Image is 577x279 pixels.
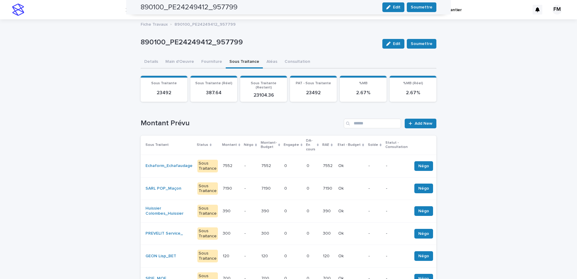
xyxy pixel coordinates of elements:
p: - [386,231,407,236]
button: Aléas [263,56,281,69]
p: - [244,186,256,191]
p: 387.64 [194,90,234,96]
p: 7190 [261,185,272,191]
p: 390 [323,207,332,214]
p: - [368,186,381,191]
div: FM [552,5,562,14]
button: Consultation [281,56,314,69]
p: 0 [307,185,311,191]
p: 7190 [323,185,333,191]
span: PAT - Sous Traitante [296,82,331,85]
p: Solde [368,142,378,148]
p: DA-En cours [306,137,315,153]
button: Sous Traitance [226,56,263,69]
button: Fourniture [198,56,226,69]
div: Sous Traitance [197,205,218,217]
span: Soumettre [411,41,432,47]
p: 0 [284,185,288,191]
input: Search [344,119,401,128]
span: Négo [418,253,429,259]
p: 0 [284,252,288,259]
p: 0 [307,207,311,214]
p: - [386,254,407,259]
p: - [244,163,256,168]
p: 0 [284,230,288,236]
p: 7552 [323,162,334,168]
button: Main d'Oeuvre [162,56,198,69]
span: Add New [415,121,432,126]
p: 120 [261,252,269,259]
span: Edit [393,42,400,46]
p: Montant [222,142,237,148]
p: - [244,254,256,259]
span: Négo [418,185,429,191]
a: PREVELIT Service_ [145,231,183,236]
p: 23104.36 [244,92,283,98]
p: 120 [223,252,231,259]
p: 7190 [223,185,233,191]
a: Echaform_Echafaudage [145,163,193,168]
button: Négo [414,251,433,261]
p: - [386,163,407,168]
a: Add New [405,119,436,128]
tr: GEON Lisp_BET Sous Traitance120120 -120120 00 00 120120 OkOk --Négo [141,245,443,268]
p: Status [197,142,208,148]
button: Edit [382,39,404,49]
p: RAE [322,142,329,148]
p: Ok [338,185,345,191]
p: Sous Traitant [145,142,169,148]
img: stacker-logo-s-only.png [12,4,24,16]
tr: Huissier Colombes_Huissier Sous Traitance390390 -390390 00 00 390390 OkOk --Négo [141,200,443,223]
p: 120 [323,252,331,259]
p: - [386,209,407,214]
div: Sous Traitance [197,250,218,262]
span: Négo [418,231,429,237]
p: 890100_PE24249412_957799 [174,21,236,27]
p: 300 [223,230,232,236]
p: - [368,254,381,259]
button: Négo [414,206,433,216]
button: Details [141,56,162,69]
p: 23492 [144,90,184,96]
p: - [368,163,381,168]
tr: PREVELIT Service_ Sous Traitance300300 -300300 00 00 300300 OkOk --Négo [141,222,443,245]
span: %MB (Réel) [403,82,423,85]
p: Montant-Budget [261,139,277,151]
p: - [368,231,381,236]
p: Ok [338,162,345,168]
p: Fiche Travaux [141,21,168,27]
p: Négo [244,142,253,148]
span: Négo [418,208,429,214]
p: Etat - Budget [338,142,361,148]
span: Sous Traitante (Réel) [195,82,232,85]
tr: Echaform_Echafaudage Sous Traitance75527552 -75527552 00 00 75527552 OkOk --Négo [141,155,443,177]
p: 7552 [223,162,234,168]
span: Sous Traitante [151,82,177,85]
h1: Montant Prévu [141,119,341,128]
p: 2.67 % [393,90,433,96]
p: 300 [261,230,270,236]
p: Ok [338,230,345,236]
p: 300 [323,230,332,236]
span: %MB [359,82,368,85]
p: 0 [284,162,288,168]
p: - [368,209,381,214]
span: Sous Traitante (Restant) [251,82,276,89]
button: Négo [414,161,433,171]
p: 390 [261,207,270,214]
p: - [244,231,256,236]
p: 390 [223,207,232,214]
p: - [244,209,256,214]
button: Soumettre [407,39,436,49]
div: Sous Traitance [197,182,218,195]
button: Négo [414,184,433,193]
p: Ok [338,207,345,214]
div: Sous Traitance [197,160,218,172]
p: Engagée [284,142,299,148]
p: 23492 [294,90,333,96]
p: 2.67 % [343,90,383,96]
a: GEON Lisp_BET [145,254,176,259]
div: Sous Traitance [197,227,218,240]
p: 0 [307,252,311,259]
